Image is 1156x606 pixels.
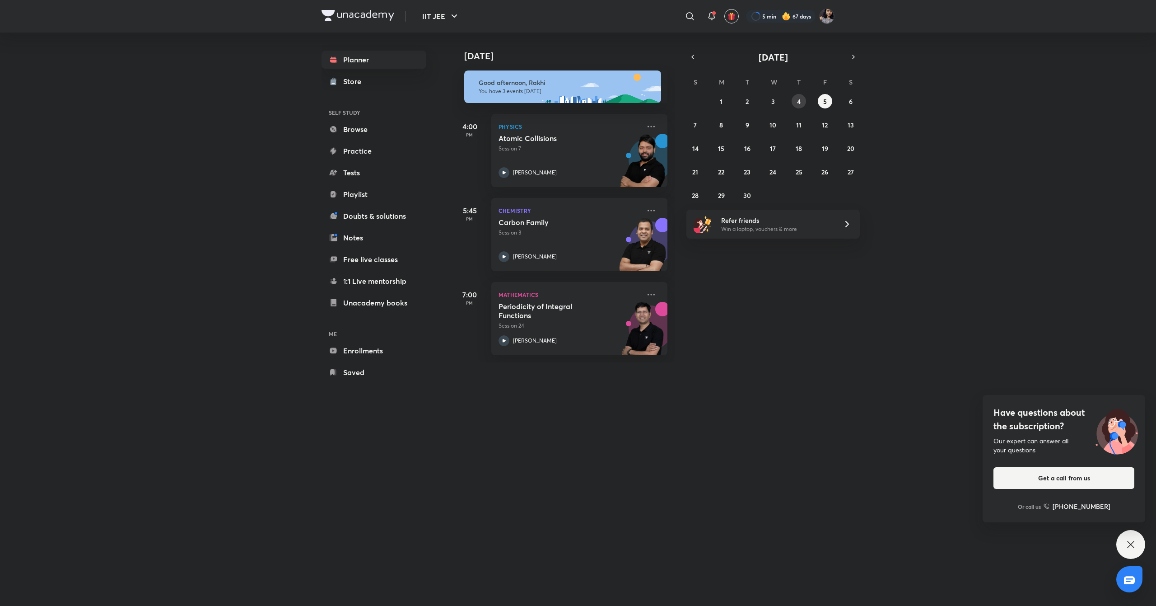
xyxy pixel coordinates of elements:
[771,97,775,106] abbr: September 3, 2025
[1018,503,1041,511] p: Or call us
[499,205,640,216] p: Chemistry
[499,145,640,153] p: Session 7
[792,94,806,108] button: September 4, 2025
[792,117,806,132] button: September 11, 2025
[1088,406,1145,455] img: ttu_illustration_new.svg
[513,169,557,177] p: [PERSON_NAME]
[818,164,832,179] button: September 26, 2025
[844,117,858,132] button: September 13, 2025
[343,76,367,87] div: Store
[688,117,703,132] button: September 7, 2025
[452,300,488,305] p: PM
[792,141,806,155] button: September 18, 2025
[618,302,667,364] img: unacademy
[1044,502,1110,511] a: [PHONE_NUMBER]
[766,164,780,179] button: September 24, 2025
[740,188,755,202] button: September 30, 2025
[727,12,736,20] img: avatar
[746,121,749,129] abbr: September 9, 2025
[740,117,755,132] button: September 9, 2025
[499,322,640,330] p: Session 24
[322,120,426,138] a: Browse
[792,164,806,179] button: September 25, 2025
[452,121,488,132] h5: 4:00
[819,9,834,24] img: Rakhi Sharma
[499,302,611,320] h5: Periodicity of Integral Functions
[322,229,426,247] a: Notes
[692,191,699,200] abbr: September 28, 2025
[688,188,703,202] button: September 28, 2025
[499,218,611,227] h5: Carbon Family
[844,94,858,108] button: September 6, 2025
[796,168,802,176] abbr: September 25, 2025
[452,132,488,137] p: PM
[322,142,426,160] a: Practice
[417,7,465,25] button: IIT JEE
[766,141,780,155] button: September 17, 2025
[766,117,780,132] button: September 10, 2025
[993,406,1134,433] h4: Have questions about the subscription?
[618,218,667,280] img: unacademy
[322,272,426,290] a: 1:1 Live mentorship
[740,141,755,155] button: September 16, 2025
[724,9,739,23] button: avatar
[694,121,697,129] abbr: September 7, 2025
[822,121,828,129] abbr: September 12, 2025
[499,229,640,237] p: Session 3
[848,168,854,176] abbr: September 27, 2025
[822,144,828,153] abbr: September 19, 2025
[694,215,712,233] img: referral
[322,363,426,381] a: Saved
[688,164,703,179] button: September 21, 2025
[720,97,722,106] abbr: September 1, 2025
[452,216,488,221] p: PM
[464,70,661,103] img: afternoon
[322,250,426,268] a: Free live classes
[464,51,676,61] h4: [DATE]
[719,78,724,86] abbr: Monday
[818,117,832,132] button: September 12, 2025
[796,144,802,153] abbr: September 18, 2025
[499,289,640,300] p: Mathematics
[479,88,653,95] p: You have 3 events [DATE]
[322,10,394,21] img: Company Logo
[844,164,858,179] button: September 27, 2025
[322,72,426,90] a: Store
[692,144,699,153] abbr: September 14, 2025
[744,144,750,153] abbr: September 16, 2025
[322,164,426,182] a: Tests
[740,94,755,108] button: September 2, 2025
[796,121,802,129] abbr: September 11, 2025
[823,97,827,106] abbr: September 5, 2025
[479,79,653,87] h6: Good afternoon, Rakhi
[766,94,780,108] button: September 3, 2025
[823,78,827,86] abbr: Friday
[718,168,724,176] abbr: September 22, 2025
[719,121,723,129] abbr: September 8, 2025
[499,134,611,143] h5: Atomic Collisions
[848,121,854,129] abbr: September 13, 2025
[692,168,698,176] abbr: September 21, 2025
[849,78,853,86] abbr: Saturday
[322,105,426,120] h6: SELF STUDY
[1053,502,1110,511] h6: [PHONE_NUMBER]
[844,141,858,155] button: September 20, 2025
[740,164,755,179] button: September 23, 2025
[718,191,725,200] abbr: September 29, 2025
[849,97,853,106] abbr: September 6, 2025
[769,121,776,129] abbr: September 10, 2025
[818,94,832,108] button: September 5, 2025
[821,168,828,176] abbr: September 26, 2025
[714,188,728,202] button: September 29, 2025
[771,78,777,86] abbr: Wednesday
[743,191,751,200] abbr: September 30, 2025
[322,185,426,203] a: Playlist
[714,164,728,179] button: September 22, 2025
[744,168,750,176] abbr: September 23, 2025
[452,205,488,216] h5: 5:45
[993,467,1134,489] button: Get a call from us
[718,144,724,153] abbr: September 15, 2025
[759,51,788,63] span: [DATE]
[322,10,394,23] a: Company Logo
[322,294,426,312] a: Unacademy books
